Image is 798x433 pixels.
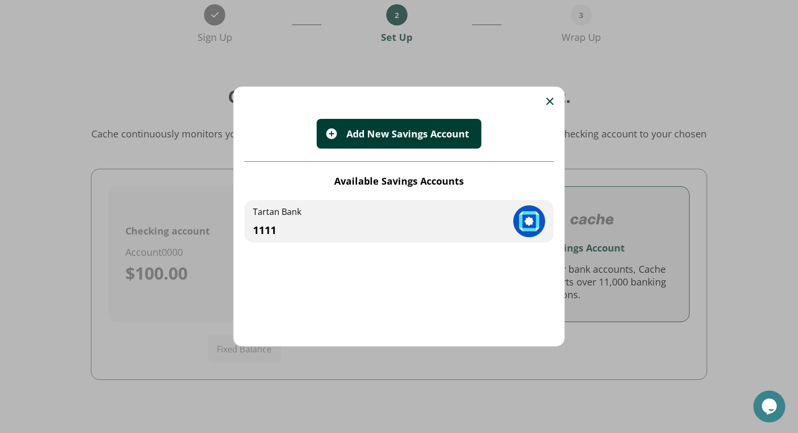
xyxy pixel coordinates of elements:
button: plus iconAdd New Savings Account [317,119,481,149]
div: Available Savings Accounts [244,161,554,187]
div: Add New Savings Account [342,127,473,140]
div: 1111 [253,223,301,237]
iframe: chat widget [753,391,787,422]
div: Tartan Bank [253,206,301,218]
img: close button [546,98,554,105]
img: Bank Logo [513,205,545,237]
img: plus icon [325,127,338,140]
